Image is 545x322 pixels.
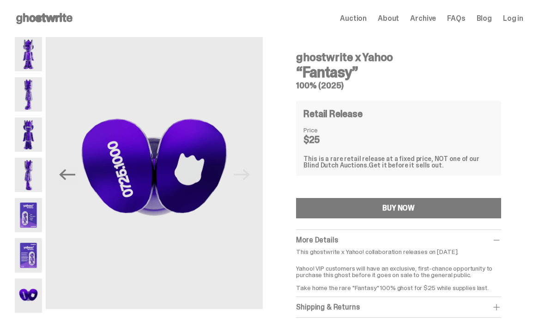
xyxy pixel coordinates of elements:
a: About [378,15,399,22]
span: More Details [296,235,338,245]
h3: “Fantasy” [296,65,501,80]
img: Yahoo-HG---7.png [15,279,42,313]
h4: Retail Release [303,109,362,118]
button: BUY NOW [296,198,501,218]
div: Shipping & Returns [296,303,501,312]
p: This ghostwrite x Yahoo! collaboration releases on [DATE]. [296,248,501,255]
a: Auction [340,15,367,22]
span: Get it before it sells out. [369,161,443,169]
button: Previous [57,165,77,185]
dt: Price [303,127,350,133]
p: Yahoo! VIP customers will have an exclusive, first-chance opportunity to purchase this ghost befo... [296,259,501,291]
div: BUY NOW [382,204,415,212]
img: Yahoo-HG---6.png [15,238,42,272]
a: Log in [503,15,523,22]
img: Yahoo-HG---1.png [15,37,42,71]
dd: $25 [303,135,350,144]
a: Blog [477,15,492,22]
a: FAQs [447,15,465,22]
h5: 100% (2025) [296,81,501,90]
img: Yahoo-HG---5.png [15,198,42,232]
img: Yahoo-HG---7.png [46,37,263,309]
img: Yahoo-HG---4.png [15,158,42,192]
img: Yahoo-HG---3.png [15,118,42,152]
div: This is a rare retail release at a fixed price, NOT one of our Blind Dutch Auctions. [303,155,494,168]
a: Archive [410,15,436,22]
h4: ghostwrite x Yahoo [296,52,501,63]
img: Yahoo-HG---2.png [15,77,42,111]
